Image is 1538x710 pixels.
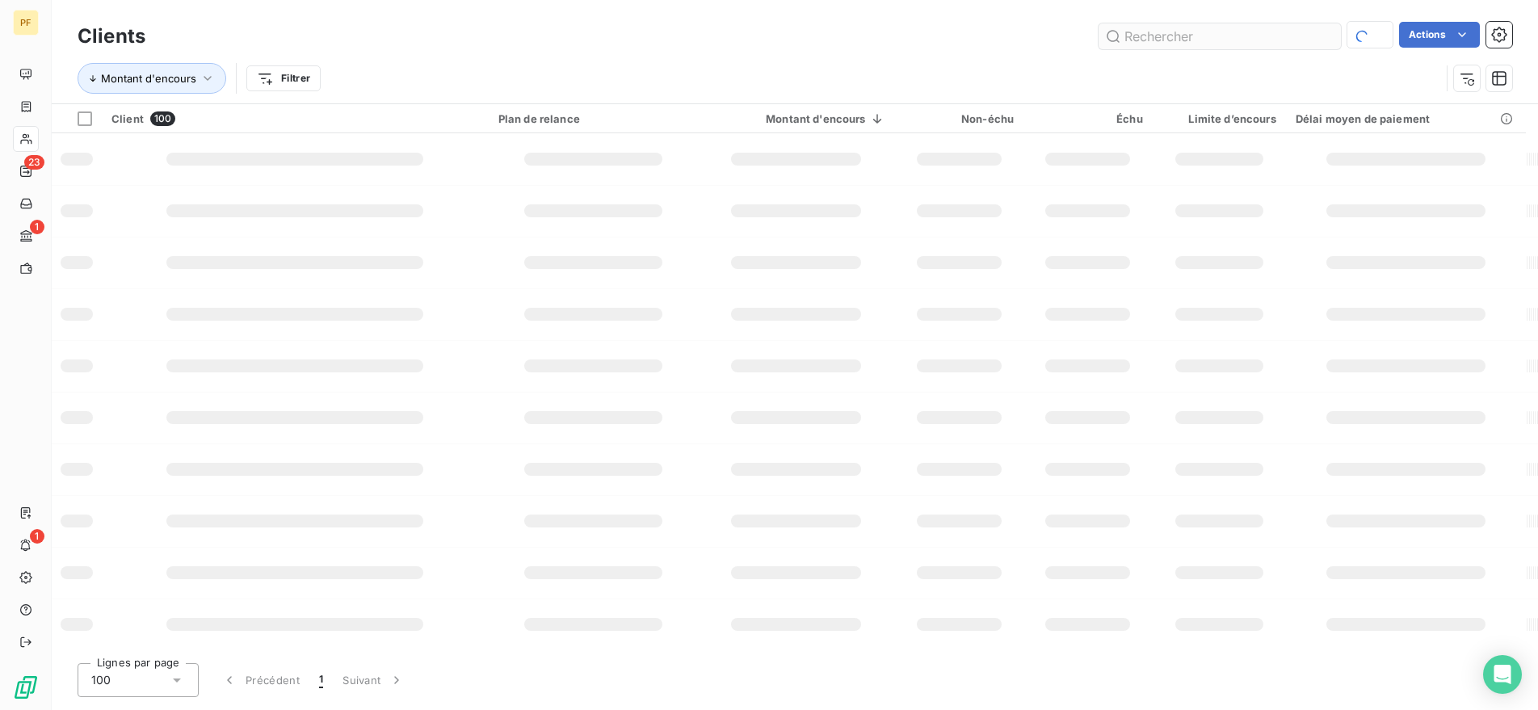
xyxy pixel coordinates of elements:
button: Montant d'encours [78,63,226,94]
span: Montant d'encours [101,72,196,85]
button: Précédent [212,663,309,697]
img: Logo LeanPay [13,674,39,700]
div: Open Intercom Messenger [1483,655,1522,694]
div: Échu [1033,112,1143,125]
span: 1 [30,220,44,234]
button: 1 [309,663,333,697]
span: Client [111,112,144,125]
button: Filtrer [246,65,321,91]
div: Montant d'encours [708,112,885,125]
div: Limite d’encours [1162,112,1276,125]
span: 1 [319,672,323,688]
span: 23 [24,155,44,170]
span: 1 [30,529,44,544]
div: PF [13,10,39,36]
div: Délai moyen de paiement [1296,112,1516,125]
div: Non-échu [905,112,1015,125]
button: Actions [1399,22,1480,48]
button: Suivant [333,663,414,697]
div: Plan de relance [498,112,688,125]
span: 100 [91,672,111,688]
h3: Clients [78,22,145,51]
span: 100 [150,111,175,126]
input: Rechercher [1099,23,1341,49]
